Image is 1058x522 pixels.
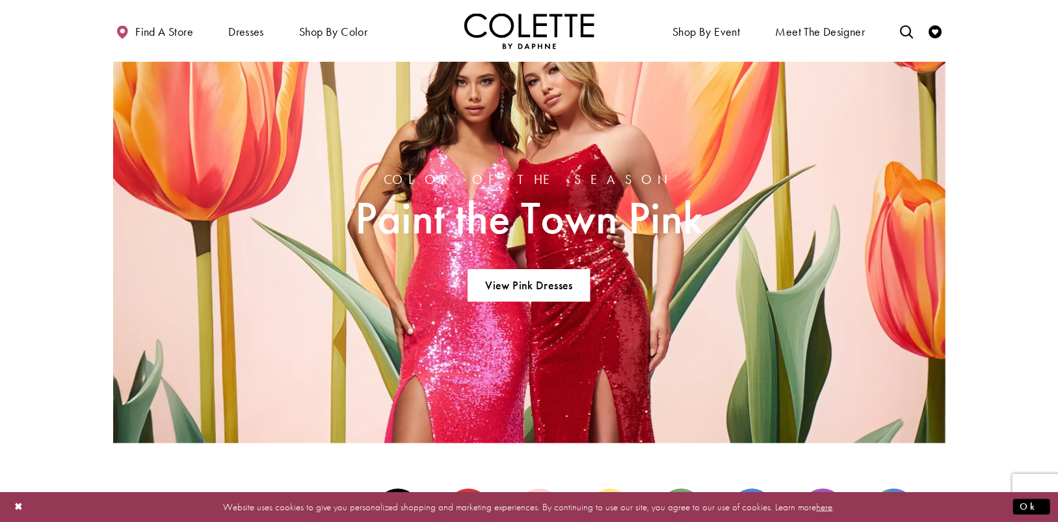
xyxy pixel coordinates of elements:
span: Dresses [228,25,264,38]
img: Colette by Daphne [464,13,594,49]
button: Close Dialog [8,495,30,518]
span: Find a store [135,25,193,38]
span: Color of the Season [355,172,703,187]
a: here [817,500,833,513]
span: Dresses [225,13,267,49]
span: Paint the Town Pink [355,193,703,243]
a: Find a store [113,13,196,49]
a: Check Wishlist [925,13,945,49]
a: Visit Home Page [464,13,594,49]
a: Meet the designer [773,13,869,49]
a: Toggle search [897,13,916,49]
span: Shop By Event [672,25,740,38]
span: Shop by color [299,25,367,38]
button: Submit Dialog [1013,499,1050,515]
a: colette by daphne models wearing spring 2025 dresses Related Link [113,31,946,443]
span: Meet the designer [776,25,866,38]
span: Shop by color [296,13,371,49]
a: View Pink Dresses [468,269,590,302]
p: Website uses cookies to give you personalized shopping and marketing experiences. By continuing t... [94,498,964,515]
span: Shop By Event [669,13,743,49]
